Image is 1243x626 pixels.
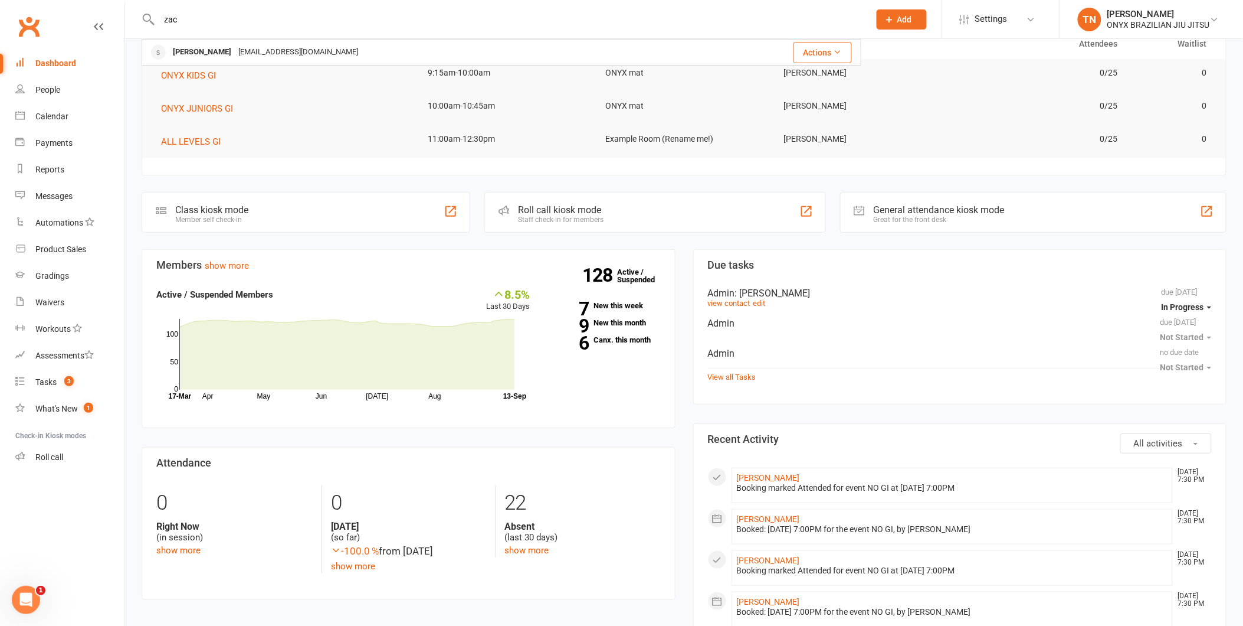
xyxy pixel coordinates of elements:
div: [PERSON_NAME] [1107,9,1210,19]
div: Product Sales [35,244,86,254]
a: Waivers [15,289,124,316]
button: Actions [793,42,852,63]
a: Product Sales [15,236,124,263]
strong: 7 [547,300,589,318]
strong: [DATE] [331,521,487,532]
span: 1 [84,403,93,413]
div: Member self check-in [175,216,248,224]
strong: 9 [547,317,589,335]
div: Messages [35,191,73,201]
div: Staff check-in for members [518,216,604,224]
strong: Absent [505,521,661,532]
span: 1 [36,586,45,595]
a: Clubworx [14,12,44,41]
a: Reports [15,156,124,183]
span: 3 [64,376,74,386]
div: Assessments [35,351,94,360]
div: Roll call kiosk mode [518,204,604,216]
div: ONYX BRAZILIAN JIU JITSU [1107,19,1210,30]
time: [DATE] 7:30 PM [1172,551,1211,566]
strong: 128 [583,266,618,284]
td: 0 [1129,59,1218,87]
a: Calendar [15,103,124,130]
th: Waitlist [1129,29,1218,59]
div: (last 30 days) [505,521,661,543]
a: Roll call [15,444,124,471]
span: Settings [975,6,1008,32]
td: 11:00am-12:30pm [417,125,595,153]
div: Admin [708,348,1212,359]
div: 22 [505,485,661,521]
span: All activities [1134,438,1183,449]
div: Reports [35,165,64,174]
td: 9:15am-10:00am [417,59,595,87]
button: All activities [1120,433,1212,454]
div: from [DATE] [331,543,487,559]
span: ONYX JUNIORS GI [161,103,233,114]
div: Great for the front desk [874,216,1005,224]
div: [EMAIL_ADDRESS][DOMAIN_NAME] [235,44,362,61]
h3: Due tasks [708,259,1212,271]
button: In Progress [1162,296,1212,318]
strong: 6 [547,334,589,352]
td: [PERSON_NAME] [773,125,950,153]
a: edit [753,299,766,308]
a: show more [205,260,249,271]
div: Admin [708,288,1212,299]
span: : [PERSON_NAME] [735,288,811,299]
div: 0 [331,485,487,521]
div: Roll call [35,452,63,462]
strong: Active / Suspended Members [156,289,273,300]
div: Tasks [35,377,57,387]
input: Search... [156,11,861,28]
div: [PERSON_NAME] [169,44,235,61]
a: What's New1 [15,396,124,422]
div: 8.5% [486,288,530,301]
div: General attendance kiosk mode [874,204,1005,216]
td: 0/25 [951,59,1129,87]
div: Calendar [35,112,68,121]
div: Automations [35,218,83,227]
div: Booking marked Attended for event NO GI at [DATE] 7:00PM [737,566,1168,576]
td: 0/25 [951,92,1129,120]
span: ONYX KIDS GI [161,70,216,81]
button: ONYX KIDS GI [161,69,224,83]
time: [DATE] 7:30 PM [1172,468,1211,484]
div: TN [1078,8,1101,31]
a: show more [505,545,549,556]
a: People [15,77,124,103]
span: -100.0 % [331,545,379,557]
td: [PERSON_NAME] [773,59,950,87]
div: Booked: [DATE] 7:00PM for the event NO GI, by [PERSON_NAME] [737,607,1168,617]
a: [PERSON_NAME] [737,597,800,607]
span: In Progress [1162,302,1204,312]
td: ONYX mat [595,92,773,120]
a: 7New this week [547,302,660,309]
div: Dashboard [35,58,76,68]
td: ONYX mat [595,59,773,87]
a: 128Active / Suspended [618,259,670,292]
span: Add [897,15,912,24]
th: Trainer [773,29,950,59]
h3: Members [156,259,661,271]
a: Workouts [15,316,124,343]
a: Tasks 3 [15,369,124,396]
a: View all Tasks [708,373,756,382]
iframe: Intercom live chat [12,586,40,614]
div: Booking marked Attended for event NO GI at [DATE] 7:00PM [737,483,1168,493]
div: 0 [156,485,313,521]
div: (so far) [331,521,487,543]
button: ALL LEVELS GI [161,135,229,149]
a: Automations [15,210,124,236]
time: [DATE] 7:30 PM [1172,510,1211,525]
div: What's New [35,404,78,413]
span: ALL LEVELS GI [161,136,221,147]
button: ONYX JUNIORS GI [161,102,241,116]
td: 0/25 [951,125,1129,153]
a: show more [331,561,375,572]
td: [PERSON_NAME] [773,92,950,120]
div: Booked: [DATE] 7:00PM for the event NO GI, by [PERSON_NAME] [737,524,1168,534]
time: [DATE] 7:30 PM [1172,592,1211,608]
a: Dashboard [15,50,124,77]
td: 10:00am-10:45am [417,92,595,120]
